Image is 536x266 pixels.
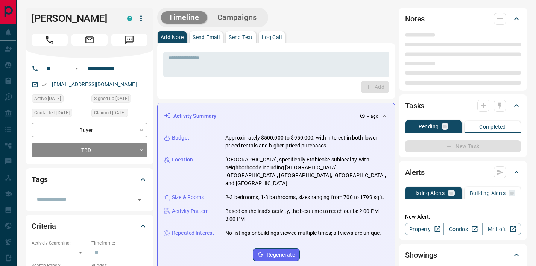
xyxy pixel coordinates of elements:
span: Contacted [DATE] [34,109,70,117]
p: New Alert: [405,213,521,221]
button: Timeline [161,11,207,24]
div: Buyer [32,123,147,137]
p: Listing Alerts [412,190,445,196]
p: Pending [419,124,439,129]
h2: Tags [32,173,47,185]
a: Condos [443,223,482,235]
span: Call [32,34,68,46]
h2: Notes [405,13,425,25]
p: [GEOGRAPHIC_DATA], specifically Etobicoke sublocality, with neighborhoods including [GEOGRAPHIC_D... [225,156,389,187]
a: Mr.Loft [482,223,521,235]
svg: Email Verified [41,82,47,87]
h2: Alerts [405,166,425,178]
div: Sun Sep 07 2025 [32,94,88,105]
h2: Criteria [32,220,56,232]
p: Repeated Interest [172,229,214,237]
div: Thu Mar 25 2021 [91,94,147,105]
h2: Showings [405,249,437,261]
h1: [PERSON_NAME] [32,12,116,24]
span: Message [111,34,147,46]
button: Open [72,64,81,73]
div: Activity Summary-- ago [164,109,389,123]
div: Alerts [405,163,521,181]
button: Campaigns [210,11,264,24]
div: TBD [32,143,147,157]
p: Activity Pattern [172,207,209,215]
p: Budget [172,134,189,142]
button: Regenerate [253,248,300,261]
div: Showings [405,246,521,264]
p: -- ago [367,113,378,120]
h2: Tasks [405,100,424,112]
div: Tasks [405,97,521,115]
p: Completed [479,124,506,129]
div: condos.ca [127,16,132,21]
p: Location [172,156,193,164]
p: Building Alerts [470,190,506,196]
span: Signed up [DATE] [94,95,129,102]
p: 2-3 bedrooms, 1-3 bathrooms, sizes ranging from 700 to 1799 sqft. [225,193,385,201]
div: Criteria [32,217,147,235]
p: Send Email [193,35,220,40]
p: Add Note [161,35,184,40]
p: No listings or buildings viewed multiple times; all views are unique. [225,229,381,237]
div: Tags [32,170,147,188]
div: Thu Sep 11 2025 [91,109,147,119]
p: Send Text [229,35,253,40]
a: Property [405,223,444,235]
p: Size & Rooms [172,193,204,201]
p: Log Call [262,35,282,40]
span: Claimed [DATE] [94,109,125,117]
p: Approximately $500,000 to $950,000, with interest in both lower-priced rentals and higher-priced ... [225,134,389,150]
div: Notes [405,10,521,28]
p: Activity Summary [173,112,216,120]
span: Active [DATE] [34,95,61,102]
div: Tue Apr 20 2021 [32,109,88,119]
p: Based on the lead's activity, the best time to reach out is: 2:00 PM - 3:00 PM [225,207,389,223]
a: [EMAIL_ADDRESS][DOMAIN_NAME] [52,81,137,87]
p: Timeframe: [91,240,147,246]
span: Email [71,34,108,46]
button: Open [134,195,145,205]
p: Actively Searching: [32,240,88,246]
